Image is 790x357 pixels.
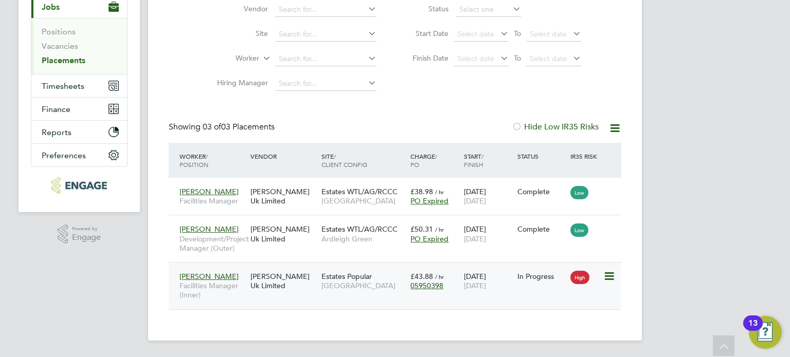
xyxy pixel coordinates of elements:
div: Site [319,147,408,174]
span: PO Expired [410,196,448,205]
span: Engage [72,233,101,242]
button: Open Resource Center, 13 new notifications [749,316,782,349]
label: Worker [200,53,259,64]
a: [PERSON_NAME]Facilities Manager[PERSON_NAME] Uk LimitedEstates WTL/AG/RCCC[GEOGRAPHIC_DATA]£38.98... [177,181,621,190]
div: Vendor [248,147,319,165]
a: Powered byEngage [58,224,101,244]
span: Select date [530,29,567,39]
div: Charge [408,147,461,174]
div: Showing [169,122,277,133]
a: [PERSON_NAME]Development/Project Manager (Outer)[PERSON_NAME] Uk LimitedEstates WTL/AG/RCCCArdlei... [177,219,621,228]
span: To [511,51,524,65]
span: [DATE] [464,234,486,243]
span: [GEOGRAPHIC_DATA] [321,196,405,205]
input: Search for... [275,27,376,42]
span: 05950398 [410,281,443,290]
label: Status [402,4,448,13]
a: Positions [42,27,76,36]
span: Ardleigh Green [321,234,405,243]
span: / hr [435,188,444,196]
div: In Progress [517,272,566,281]
div: Start [461,147,515,174]
span: [PERSON_NAME] [179,187,239,196]
span: Low [570,186,588,199]
label: Finish Date [402,53,448,63]
div: [PERSON_NAME] Uk Limited [248,267,319,295]
span: Facilities Manager [179,196,245,205]
input: Search for... [275,52,376,66]
div: [DATE] [461,182,515,211]
span: [PERSON_NAME] [179,272,239,281]
span: Estates WTL/AG/RCCC [321,187,398,196]
div: Complete [517,187,566,196]
div: [DATE] [461,267,515,295]
span: Jobs [42,2,60,12]
button: Preferences [31,144,127,166]
img: morganhunt-logo-retina.png [51,177,106,194]
label: Hiring Manager [209,78,268,87]
button: Finance [31,98,127,120]
span: [PERSON_NAME] [179,224,239,234]
span: Development/Project Manager (Outer) [179,234,245,253]
label: Start Date [402,29,448,38]
div: 13 [748,323,758,336]
a: Go to home page [31,177,128,194]
span: Estates WTL/AG/RCCC [321,224,398,234]
div: [PERSON_NAME] Uk Limited [248,219,319,248]
span: Estates Popular [321,272,372,281]
a: Placements [42,55,85,65]
div: Complete [517,224,566,234]
div: Worker [177,147,248,174]
label: Vendor [209,4,268,13]
span: Low [570,223,588,237]
input: Select one [456,3,521,17]
button: Reports [31,121,127,143]
button: Timesheets [31,74,127,97]
a: [PERSON_NAME]Facilities Manager (Inner)[PERSON_NAME] Uk LimitedEstates Popular[GEOGRAPHIC_DATA]£4... [177,266,621,275]
span: Timesheets [42,81,84,91]
span: £43.88 [410,272,433,281]
span: Reports [42,127,71,137]
span: Facilities Manager (Inner) [179,281,245,299]
span: Select date [457,29,494,39]
span: / hr [435,273,444,280]
span: PO Expired [410,234,448,243]
span: Select date [457,54,494,63]
span: [DATE] [464,281,486,290]
span: [DATE] [464,196,486,205]
span: 03 of [203,122,221,132]
div: [DATE] [461,219,515,248]
input: Search for... [275,77,376,91]
span: / hr [435,226,444,233]
span: High [570,271,589,284]
div: IR35 Risk [568,147,603,165]
div: Status [515,147,568,165]
label: Hide Low IR35 Risks [512,122,599,132]
span: Preferences [42,151,86,160]
span: / Finish [464,152,483,168]
span: / Client Config [321,152,367,168]
div: Jobs [31,18,127,74]
span: £50.31 [410,224,433,234]
span: Powered by [72,224,101,233]
span: 03 Placements [203,122,275,132]
div: [PERSON_NAME] Uk Limited [248,182,319,211]
span: / Position [179,152,208,168]
span: To [511,27,524,40]
label: Site [209,29,268,38]
a: Vacancies [42,41,78,51]
span: Select date [530,54,567,63]
span: £38.98 [410,187,433,196]
span: / PO [410,152,437,168]
span: [GEOGRAPHIC_DATA] [321,281,405,290]
input: Search for... [275,3,376,17]
span: Finance [42,104,70,114]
